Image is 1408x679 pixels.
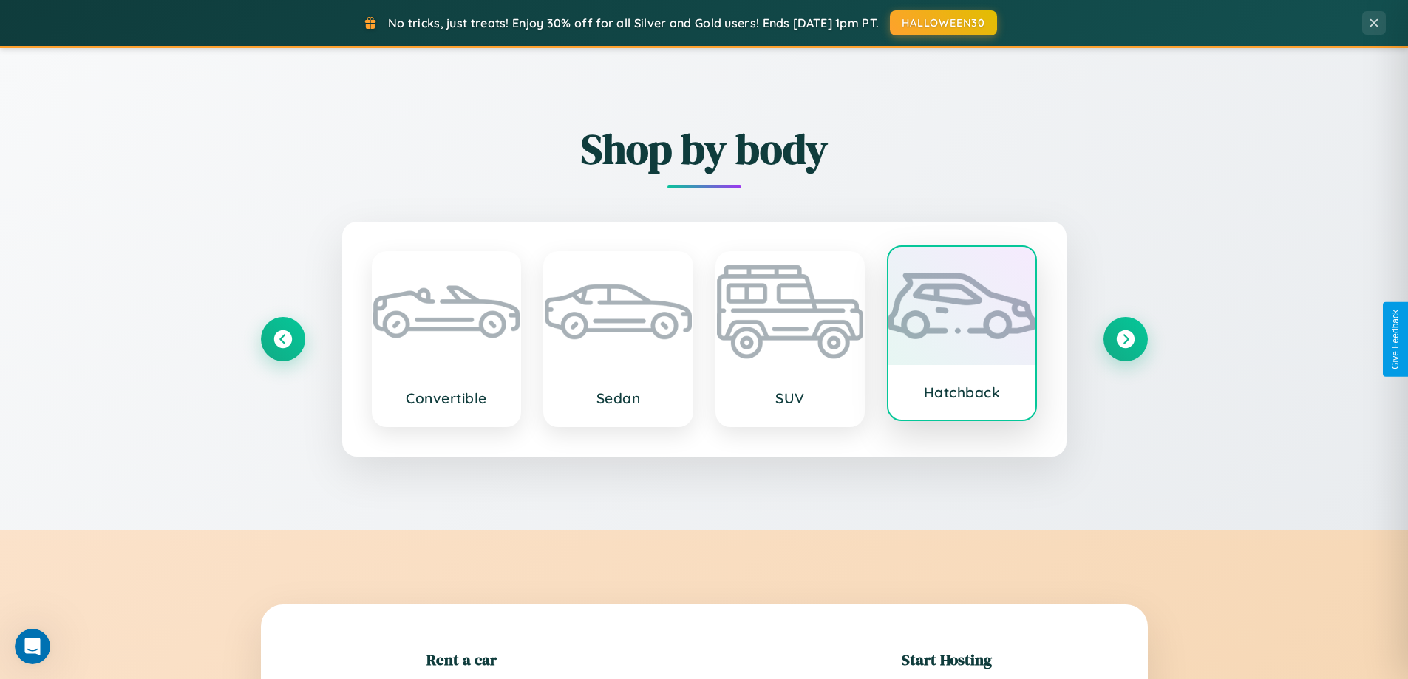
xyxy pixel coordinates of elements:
h2: Start Hosting [902,649,992,670]
h3: Sedan [560,389,677,407]
h2: Shop by body [261,120,1148,177]
h3: Hatchback [903,383,1021,401]
h3: SUV [732,389,849,407]
span: No tricks, just treats! Enjoy 30% off for all Silver and Gold users! Ends [DATE] 1pm PT. [388,16,879,30]
h3: Convertible [388,389,506,407]
iframe: Intercom live chat [15,629,50,664]
button: HALLOWEEN30 [890,10,997,35]
h2: Rent a car [426,649,497,670]
div: Give Feedback [1390,310,1401,369]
